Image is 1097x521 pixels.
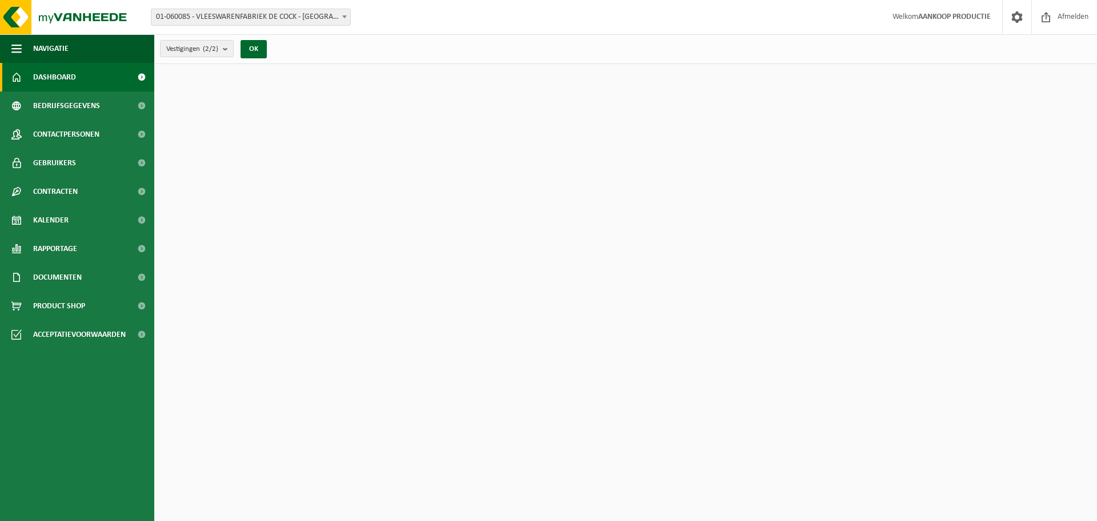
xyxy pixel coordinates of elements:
[33,177,78,206] span: Contracten
[203,45,218,53] count: (2/2)
[33,263,82,292] span: Documenten
[33,92,100,120] span: Bedrijfsgegevens
[151,9,350,25] span: 01-060085 - VLEESWARENFABRIEK DE COCK - SINT-NIKLAAS
[33,149,76,177] span: Gebruikers
[241,40,267,58] button: OK
[33,320,126,349] span: Acceptatievoorwaarden
[151,9,351,26] span: 01-060085 - VLEESWARENFABRIEK DE COCK - SINT-NIKLAAS
[33,206,69,234] span: Kalender
[160,40,234,57] button: Vestigingen(2/2)
[33,34,69,63] span: Navigatie
[166,41,218,58] span: Vestigingen
[33,63,76,92] span: Dashboard
[33,234,77,263] span: Rapportage
[33,120,99,149] span: Contactpersonen
[918,13,991,21] strong: AANKOOP PRODUCTIE
[33,292,85,320] span: Product Shop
